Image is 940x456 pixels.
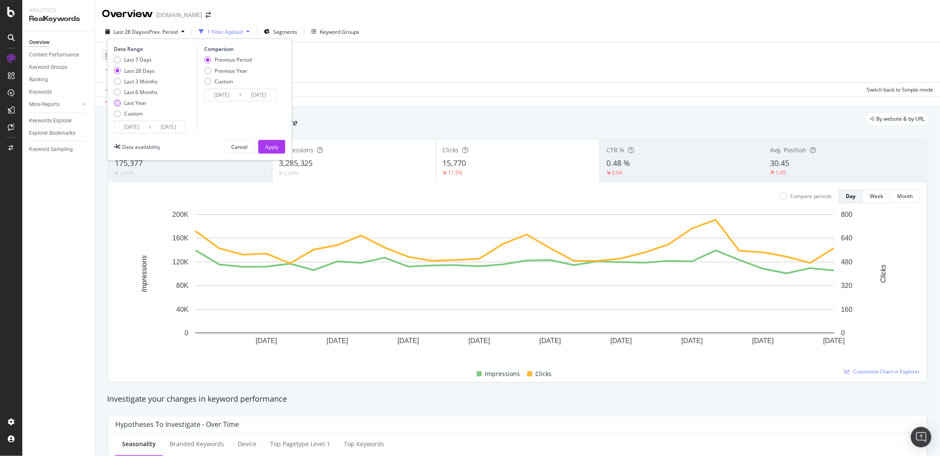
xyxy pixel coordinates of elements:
[29,50,89,59] a: Content Performance
[540,338,561,345] text: [DATE]
[204,45,279,53] div: Comparison
[606,146,624,154] span: CTR %
[205,89,239,101] input: Start Date
[204,78,252,85] div: Custom
[173,211,189,218] text: 200K
[124,99,146,107] div: Last Year
[863,83,933,96] button: Switch back to Simple mode
[846,192,856,200] div: Day
[265,143,278,151] div: Apply
[107,394,928,405] div: Investigate your changes in keyword performance
[610,338,632,345] text: [DATE]
[320,28,359,36] div: Keyword Groups
[870,192,883,200] div: Week
[29,75,48,84] div: Ranking
[890,190,920,203] button: Month
[124,110,143,117] div: Custom
[151,121,185,133] input: End Date
[115,158,143,168] span: 175,377
[140,255,148,292] text: Impressions
[176,306,189,313] text: 40K
[115,210,914,359] svg: A chart.
[681,338,703,345] text: [DATE]
[29,145,89,154] a: Keyword Sampling
[215,78,233,85] div: Custom
[185,329,188,337] text: 0
[841,258,853,266] text: 480
[231,143,248,151] div: Cancel
[102,25,188,38] button: Last 28 DaysvsPrev. Period
[442,146,459,154] span: Clicks
[344,440,384,448] div: Top Keywords
[841,282,853,289] text: 320
[102,65,136,75] button: Add Filter
[122,440,156,448] div: Seasonality
[841,211,853,218] text: 800
[273,28,297,36] span: Segments
[215,67,248,74] div: Previous Year
[845,368,920,375] a: Customize Chart in Explorer
[242,89,276,101] input: End Date
[114,89,158,96] div: Last 6 Months
[29,38,50,47] div: Overview
[29,63,89,72] a: Keyword Groups
[29,50,79,59] div: Content Performance
[448,169,463,176] div: 11.5%
[114,78,158,85] div: Last 3 Months
[206,12,211,18] div: arrow-right-arrow-left
[238,440,257,448] div: Device
[853,368,920,375] span: Customize Chart in Explorer
[327,338,348,345] text: [DATE]
[279,146,314,154] span: Impressions
[776,169,786,176] div: 1.45
[156,11,202,19] div: [DOMAIN_NAME]
[841,329,845,337] text: 0
[284,169,298,177] div: 2.64%
[397,338,419,345] text: [DATE]
[612,169,622,176] div: 0.04
[279,172,282,175] img: Equal
[204,56,252,63] div: Previous Period
[880,265,887,283] text: Clicks
[270,440,330,448] div: Top pagetype Level 1
[122,143,160,151] div: Data availability
[102,7,153,21] div: Overview
[29,75,89,84] a: Ranking
[29,88,52,97] div: Keywords
[215,56,252,63] div: Previous Period
[536,369,552,379] span: Clicks
[790,192,832,200] div: Compare periods
[224,140,255,154] button: Cancel
[105,51,122,59] span: Device
[102,83,127,96] button: Apply
[863,190,890,203] button: Week
[114,99,158,107] div: Last Year
[124,67,155,74] div: Last 28 Days
[770,146,806,154] span: Avg. Position
[279,158,313,168] span: 3,285,325
[173,258,189,266] text: 120K
[29,38,89,47] a: Overview
[823,338,845,345] text: [DATE]
[29,129,75,138] div: Explorer Bookmarks
[124,56,152,63] div: Last 7 Days
[841,234,853,242] text: 640
[124,78,158,85] div: Last 3 Months
[29,100,80,109] a: More Reports
[113,28,144,36] span: Last 28 Days
[195,25,253,38] button: 1 Filter Applied
[911,427,931,447] div: Open Intercom Messenger
[114,110,158,117] div: Custom
[867,86,933,93] div: Switch back to Simple mode
[120,169,134,177] div: 3.99%
[114,56,158,63] div: Last 7 Days
[752,338,774,345] text: [DATE]
[606,158,630,168] span: 0.48 %
[29,7,88,14] div: Analytics
[207,28,243,36] div: 1 Filter Applied
[260,25,301,38] button: Segments
[469,338,490,345] text: [DATE]
[124,89,158,96] div: Last 6 Months
[29,63,67,72] div: Keyword Groups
